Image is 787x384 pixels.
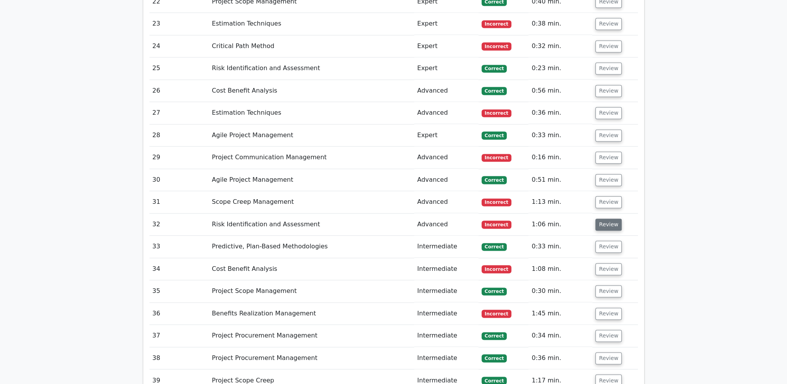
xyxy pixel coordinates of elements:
[595,107,622,119] button: Review
[209,325,414,347] td: Project Procurement Management
[528,325,592,347] td: 0:34 min.
[595,174,622,186] button: Review
[149,80,209,102] td: 26
[528,102,592,124] td: 0:36 min.
[528,13,592,35] td: 0:38 min.
[149,191,209,213] td: 31
[528,258,592,280] td: 1:08 min.
[414,303,478,325] td: Intermediate
[209,280,414,302] td: Project Scope Management
[209,214,414,236] td: Risk Identification and Assessment
[209,146,414,169] td: Project Communication Management
[482,310,511,317] span: Incorrect
[482,65,507,72] span: Correct
[414,347,478,369] td: Intermediate
[482,198,511,206] span: Incorrect
[414,258,478,280] td: Intermediate
[149,102,209,124] td: 27
[149,146,209,169] td: 29
[209,13,414,35] td: Estimation Techniques
[595,40,622,52] button: Review
[528,57,592,79] td: 0:23 min.
[149,57,209,79] td: 25
[482,42,511,50] span: Incorrect
[482,265,511,273] span: Incorrect
[595,196,622,208] button: Review
[149,124,209,146] td: 28
[209,169,414,191] td: Agile Project Management
[482,288,507,295] span: Correct
[414,280,478,302] td: Intermediate
[209,102,414,124] td: Estimation Techniques
[209,347,414,369] td: Project Procurement Management
[595,219,622,231] button: Review
[595,152,622,164] button: Review
[595,241,622,253] button: Review
[209,191,414,213] td: Scope Creep Management
[528,236,592,258] td: 0:33 min.
[528,146,592,169] td: 0:16 min.
[414,191,478,213] td: Advanced
[528,214,592,236] td: 1:06 min.
[149,258,209,280] td: 34
[414,325,478,347] td: Intermediate
[209,303,414,325] td: Benefits Realization Management
[149,35,209,57] td: 24
[482,131,507,139] span: Correct
[528,303,592,325] td: 1:45 min.
[595,308,622,320] button: Review
[414,124,478,146] td: Expert
[209,236,414,258] td: Predictive, Plan-Based Methodologies
[414,35,478,57] td: Expert
[595,18,622,30] button: Review
[595,62,622,74] button: Review
[209,80,414,102] td: Cost Benefit Analysis
[414,236,478,258] td: Intermediate
[149,325,209,347] td: 37
[209,35,414,57] td: Critical Path Method
[528,35,592,57] td: 0:32 min.
[482,109,511,117] span: Incorrect
[482,154,511,162] span: Incorrect
[528,347,592,369] td: 0:36 min.
[482,176,507,184] span: Correct
[482,243,507,251] span: Correct
[595,129,622,141] button: Review
[149,13,209,35] td: 23
[209,124,414,146] td: Agile Project Management
[149,347,209,369] td: 38
[595,85,622,97] button: Review
[482,332,507,340] span: Correct
[595,285,622,297] button: Review
[149,169,209,191] td: 30
[595,330,622,342] button: Review
[528,191,592,213] td: 1:13 min.
[414,80,478,102] td: Advanced
[414,169,478,191] td: Advanced
[528,169,592,191] td: 0:51 min.
[414,57,478,79] td: Expert
[414,146,478,169] td: Advanced
[149,236,209,258] td: 33
[149,280,209,302] td: 35
[595,263,622,275] button: Review
[595,352,622,364] button: Review
[414,214,478,236] td: Advanced
[528,280,592,302] td: 0:30 min.
[482,87,507,95] span: Correct
[149,214,209,236] td: 32
[482,220,511,228] span: Incorrect
[414,102,478,124] td: Advanced
[528,80,592,102] td: 0:56 min.
[414,13,478,35] td: Expert
[482,354,507,362] span: Correct
[149,303,209,325] td: 36
[209,258,414,280] td: Cost Benefit Analysis
[209,57,414,79] td: Risk Identification and Assessment
[482,20,511,28] span: Incorrect
[528,124,592,146] td: 0:33 min.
